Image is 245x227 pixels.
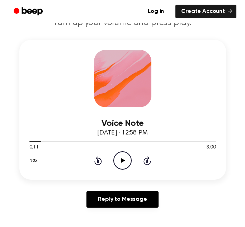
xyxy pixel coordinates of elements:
[29,144,39,151] span: 0:11
[206,144,216,151] span: 3:00
[97,130,147,136] span: [DATE] · 12:58 PM
[9,18,236,28] p: Turn up your volume and press play.
[29,155,40,167] button: 1.0x
[141,3,171,20] a: Log in
[175,5,236,18] a: Create Account
[9,5,49,19] a: Beep
[29,119,216,128] h3: Voice Note
[86,191,158,208] a: Reply to Message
